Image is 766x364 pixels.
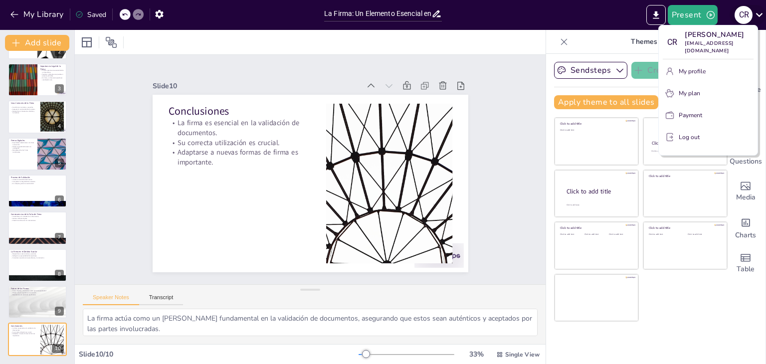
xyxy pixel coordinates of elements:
p: Log out [679,133,700,142]
p: Payment [679,111,702,120]
button: Log out [663,129,754,145]
p: My profile [679,67,706,76]
p: My plan [679,89,700,98]
button: Payment [663,107,754,123]
div: C R [663,33,681,51]
button: My profile [663,63,754,79]
p: [EMAIL_ADDRESS][DOMAIN_NAME] [685,40,754,55]
p: [PERSON_NAME] [685,29,754,40]
button: My plan [663,85,754,101]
